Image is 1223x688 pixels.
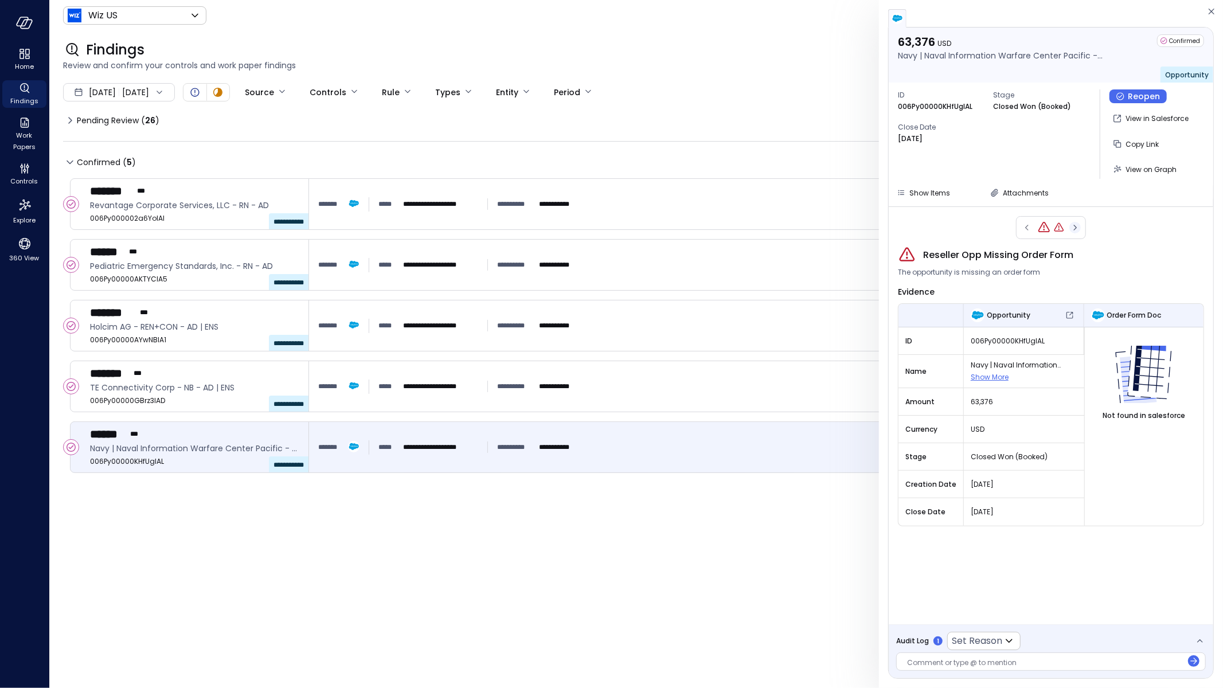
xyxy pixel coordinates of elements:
[1103,410,1185,421] span: Not found in salesforce
[971,335,1077,347] span: 006Py00000KHfUgIAL
[1157,34,1204,47] div: Confirmed
[896,635,929,647] span: Audit Log
[11,175,38,187] span: Controls
[435,83,460,102] div: Types
[905,396,956,408] span: Amount
[892,13,903,24] img: salesforce
[2,80,46,108] div: Findings
[90,320,299,333] span: Holcim AG - REN+CON - AD | ENS
[63,257,79,273] div: Confirmed
[898,49,1104,62] p: Navy | Naval Information Warfare Center Pacific - EXP - AD-G-CO
[554,83,580,102] div: Period
[2,195,46,227] div: Explore
[90,456,299,467] span: 006Py00000KHfUgIAL
[1107,310,1162,321] span: Order Form Doc
[1109,109,1193,128] button: View in Salesforce
[2,161,46,188] div: Controls
[7,130,42,153] span: Work Papers
[1126,139,1159,149] span: Copy Link
[63,318,79,334] div: Confirmed
[1128,90,1160,103] span: Reopen
[905,479,956,490] span: Creation Date
[898,267,1040,278] span: The opportunity is missing an order form
[1109,134,1163,154] button: Copy Link
[898,133,923,144] p: [DATE]
[971,308,984,322] img: Opportunity
[1165,70,1209,80] span: Opportunity
[898,34,1104,49] p: 63,376
[1126,113,1189,124] p: View in Salesforce
[496,83,518,102] div: Entity
[90,273,299,285] span: 006Py00000AKTYCIA5
[993,101,1071,112] p: Closed Won (Booked)
[971,451,1077,463] span: Closed Won (Booked)
[90,260,299,272] span: Pediatric Emergency Standards, Inc. - RN - AD
[1109,89,1167,103] button: Reopen
[898,122,984,133] span: Close Date
[2,46,46,73] div: Home
[2,234,46,265] div: 360 View
[971,506,1077,518] span: [DATE]
[90,213,299,224] span: 006Py000002a6YoIAI
[77,153,136,171] span: Confirmed
[2,115,46,154] div: Work Papers
[141,114,159,127] div: ( )
[986,186,1053,200] button: Attachments
[898,101,972,112] p: 006Py00000KHfUgIAL
[13,214,36,226] span: Explore
[245,83,274,102] div: Source
[1109,159,1181,179] button: View on Graph
[905,335,956,347] span: ID
[145,115,155,126] span: 26
[898,286,935,298] span: Evidence
[63,439,79,455] div: Confirmed
[971,359,1077,371] span: Navy | Naval Information Warfare Center Pacific - EXP - AD-G-CO
[77,111,159,130] span: Pending Review
[382,83,400,102] div: Rule
[923,248,1073,262] span: Reseller Opp Missing Order Form
[63,196,79,212] div: Confirmed
[892,186,955,200] button: Show Items
[90,442,299,455] span: Navy | Naval Information Warfare Center Pacific - EXP - AD-G-CO
[310,83,346,102] div: Controls
[86,41,144,59] span: Findings
[1053,222,1065,233] div: Reseller Opp Missing PO
[88,9,118,22] p: Wiz US
[1126,165,1177,174] span: View on Graph
[987,310,1030,321] span: Opportunity
[909,188,950,198] span: Show Items
[1091,308,1105,322] img: Order Form Doc
[971,424,1077,435] span: USD
[1037,221,1051,234] div: Reseller Opp Missing Order Form
[123,156,136,169] div: ( )
[971,396,1077,408] span: 63,376
[952,634,1002,648] p: Set Reason
[188,85,202,99] div: Open
[211,85,225,99] div: In Progress
[68,9,81,22] img: Icon
[905,424,956,435] span: Currency
[63,378,79,394] div: Confirmed
[127,157,132,168] span: 5
[63,59,1209,72] span: Review and confirm your controls and work paper findings
[90,395,299,406] span: 006Py00000GBrz3IAD
[971,372,1009,382] span: Show More
[90,381,299,394] span: TE Connectivity Corp - NB - AD | ENS
[1003,188,1049,198] span: Attachments
[937,38,951,48] span: USD
[10,95,38,107] span: Findings
[905,451,956,463] span: Stage
[905,506,956,518] span: Close Date
[993,89,1079,101] span: Stage
[898,89,984,101] span: ID
[10,252,40,264] span: 360 View
[89,86,116,99] span: [DATE]
[90,334,299,346] span: 006Py00000AYwNBIA1
[15,61,34,72] span: Home
[90,199,299,212] span: Revantage Corporate Services, LLC - RN - AD
[937,637,939,646] p: 1
[905,366,956,377] span: Name
[971,479,1077,490] span: [DATE]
